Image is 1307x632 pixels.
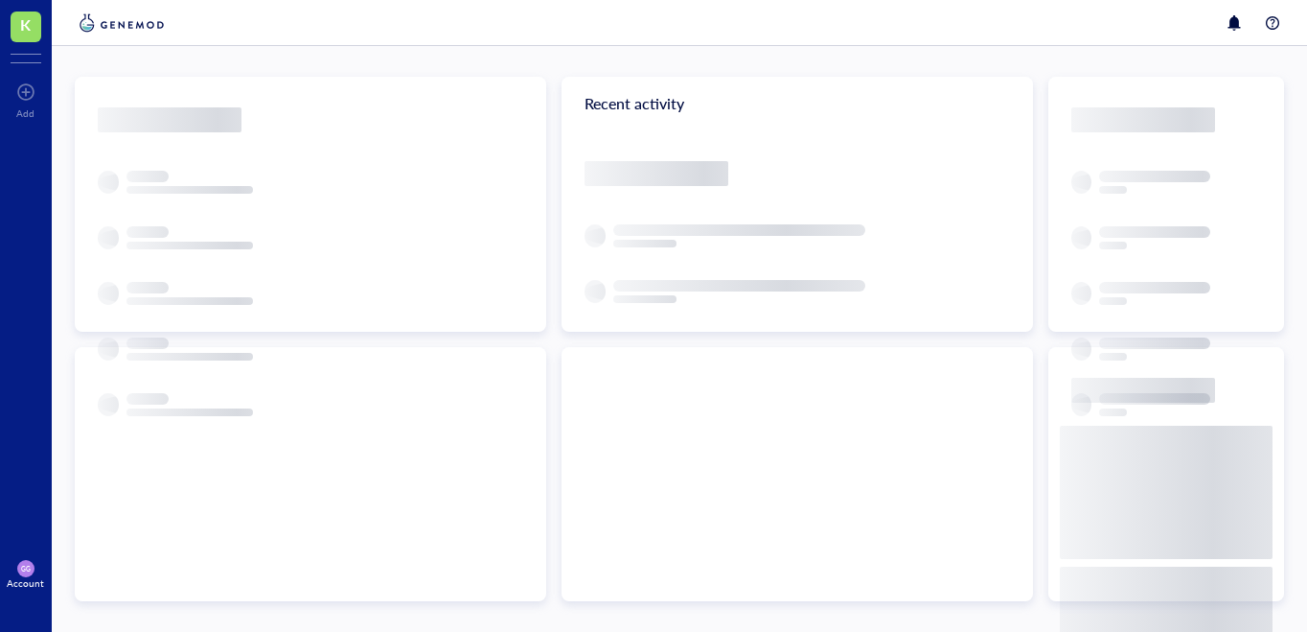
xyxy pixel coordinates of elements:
[21,565,30,573] span: GG
[562,77,1033,130] div: Recent activity
[20,12,31,36] span: K
[16,107,34,119] div: Add
[75,12,169,35] img: genemod-logo
[7,577,44,589] div: Account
